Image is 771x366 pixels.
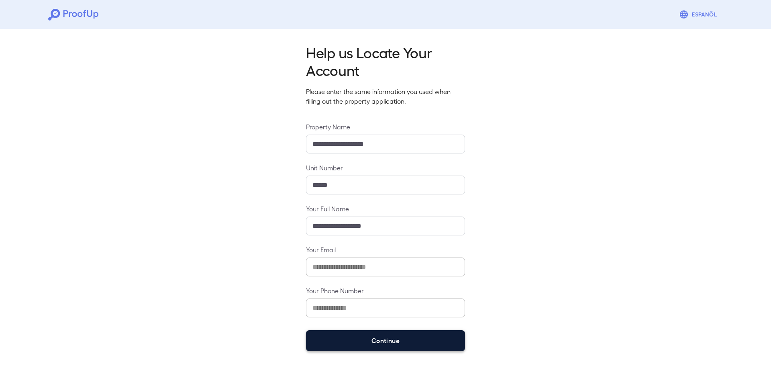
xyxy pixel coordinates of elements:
label: Your Full Name [306,204,465,213]
button: Continue [306,330,465,351]
button: Espanõl [676,6,723,22]
label: Property Name [306,122,465,131]
h2: Help us Locate Your Account [306,43,465,79]
p: Please enter the same information you used when filling out the property application. [306,87,465,106]
label: Unit Number [306,163,465,172]
label: Your Email [306,245,465,254]
label: Your Phone Number [306,286,465,295]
